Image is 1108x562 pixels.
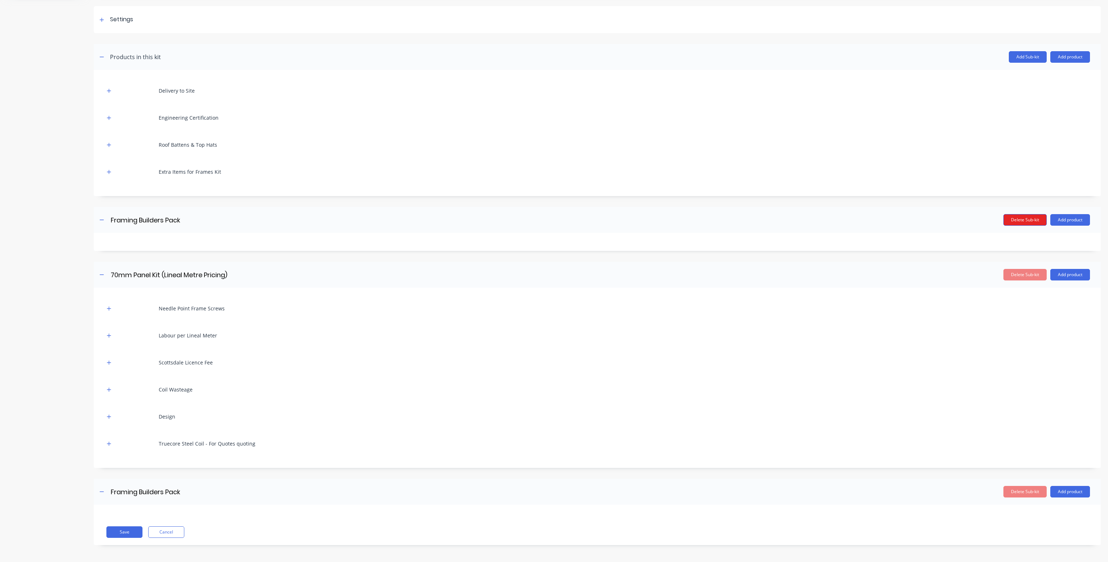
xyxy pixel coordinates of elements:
[1003,214,1047,226] button: Delete Sub-kit
[159,168,221,176] div: Extra Items for Frames Kit
[159,305,225,312] div: Needle Point Frame Screws
[159,386,193,393] div: Coil Wasteage
[1003,269,1047,280] button: Delete Sub-kit
[148,526,184,538] button: Cancel
[110,215,238,225] input: Enter sub-kit name
[159,87,195,94] div: Delivery to Site
[110,270,238,280] input: Enter sub-kit name
[1050,51,1090,63] button: Add product
[159,114,219,121] div: Engineering Certification
[159,332,217,339] div: Labour per Lineal Meter
[159,359,213,366] div: Scottsdale Licence Fee
[1009,51,1047,63] button: Add Sub-kit
[1050,214,1090,226] button: Add product
[159,440,255,447] div: Truecore Steel Coil - For Quotes quoting
[1003,486,1047,497] button: Delete Sub-kit
[1050,486,1090,497] button: Add product
[159,141,217,149] div: Roof Battens & Top Hats
[1050,269,1090,280] button: Add product
[110,53,161,61] div: Products in this kit
[110,15,133,24] div: Settings
[110,487,238,497] input: Enter sub-kit name
[106,526,142,538] button: Save
[159,413,175,420] div: Design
